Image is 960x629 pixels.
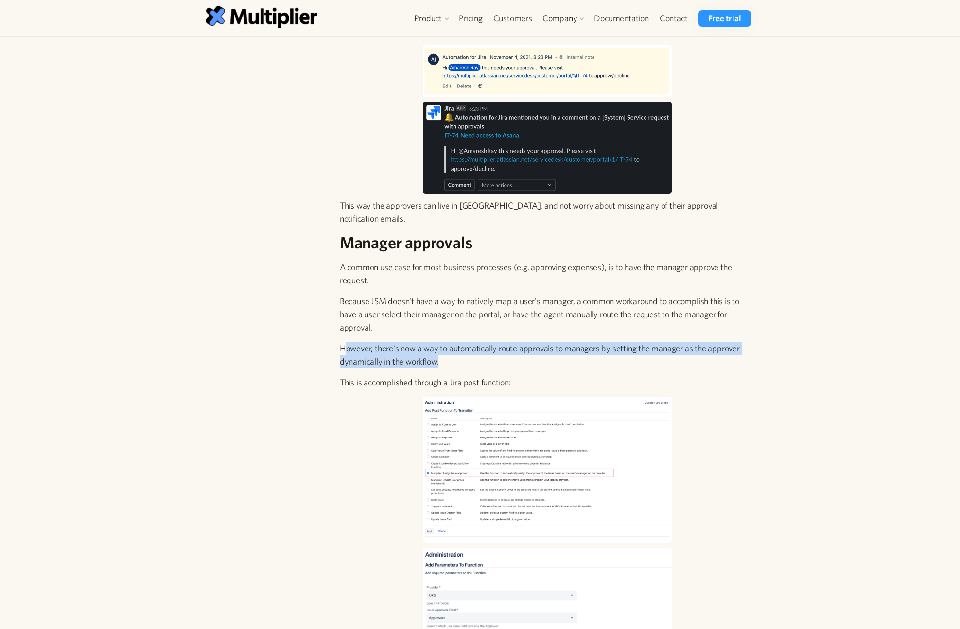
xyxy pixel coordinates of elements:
[488,10,538,27] a: Customers
[340,233,755,253] h2: Manager approvals
[409,10,454,27] div: Product
[698,10,751,27] a: Free trial
[340,376,755,389] p: This is accomplished through a Jira post function:
[340,261,755,287] p: A common use case for most business processes (e.g. approving expenses), is to have the manager a...
[340,295,755,334] p: Because JSM doesn't have a way to natively map a user's manager, a common workaround to accomplis...
[340,199,755,225] p: This way the approvers can live in [GEOGRAPHIC_DATA], and not worry about missing any of their ap...
[542,13,577,24] div: Company
[414,13,442,24] div: Product
[589,10,654,27] a: Documentation
[654,10,693,27] a: Contact
[454,10,488,27] a: Pricing
[423,45,672,97] img: Screen Shot 2022-02-10 at 11.27.36 am.png
[340,342,755,368] p: However, there's now a way to automatically route approvals to managers by setting the manager as...
[538,10,589,27] div: Company
[423,102,672,194] img: Screen Shot 2022-02-09 at 2.20.41 pm.png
